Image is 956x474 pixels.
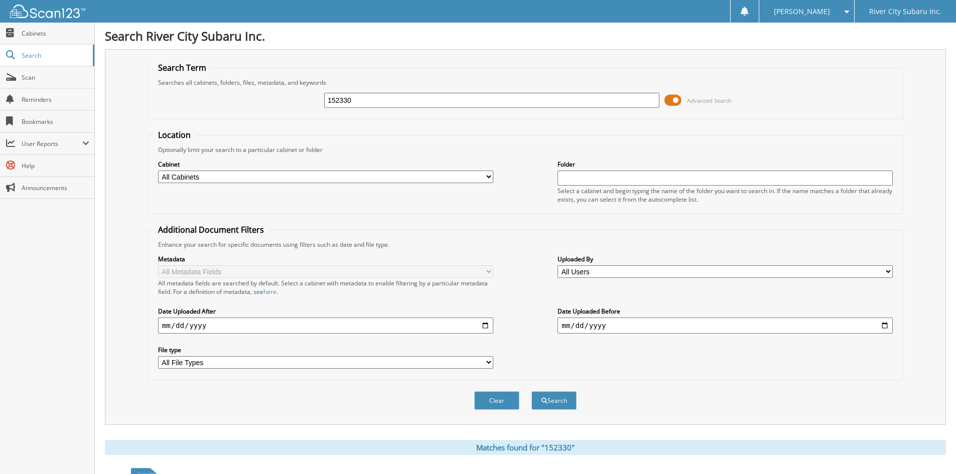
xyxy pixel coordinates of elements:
[531,391,577,410] button: Search
[153,129,196,140] legend: Location
[153,240,898,249] div: Enhance your search for specific documents using filters such as date and file type.
[105,440,946,455] div: Matches found for "152330"
[558,255,893,263] label: Uploaded By
[105,28,946,44] h1: Search River City Subaru Inc.
[22,184,89,192] span: Announcements
[22,95,89,104] span: Reminders
[906,426,956,474] iframe: Chat Widget
[22,162,89,170] span: Help
[153,224,269,235] legend: Additional Document Filters
[558,318,893,334] input: end
[153,62,211,73] legend: Search Term
[558,307,893,315] label: Date Uploaded Before
[263,287,277,296] a: here
[687,97,732,104] span: Advanced Search
[22,139,82,148] span: User Reports
[474,391,519,410] button: Clear
[22,51,88,60] span: Search
[774,9,830,15] span: [PERSON_NAME]
[558,187,893,204] div: Select a cabinet and begin typing the name of the folder you want to search in. If the name match...
[158,318,493,334] input: start
[158,279,493,296] div: All metadata fields are searched by default. Select a cabinet with metadata to enable filtering b...
[22,117,89,126] span: Bookmarks
[158,307,493,315] label: Date Uploaded After
[558,160,893,169] label: Folder
[158,346,493,354] label: File type
[10,5,85,18] img: scan123-logo-white.svg
[22,29,89,38] span: Cabinets
[158,255,493,263] label: Metadata
[158,160,493,169] label: Cabinet
[22,73,89,82] span: Scan
[153,78,898,87] div: Searches all cabinets, folders, files, metadata, and keywords
[869,9,941,15] span: River City Subaru Inc.
[153,145,898,154] div: Optionally limit your search to a particular cabinet or folder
